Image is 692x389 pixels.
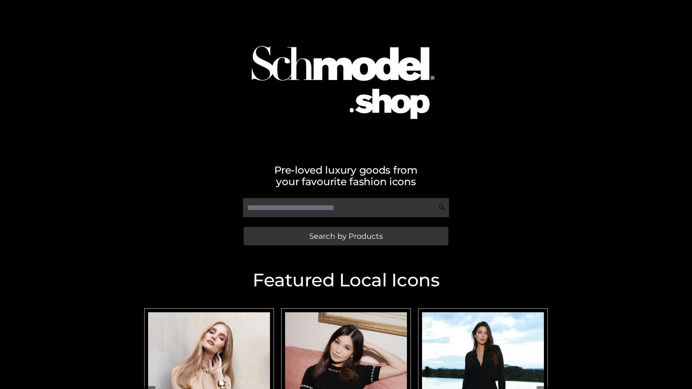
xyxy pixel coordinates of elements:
img: Search Icon [438,204,445,211]
h2: Pre-loved luxury goods from your favourite fashion icons [141,164,551,187]
h2: Featured Local Icons​ [141,271,551,289]
a: Search by Products [244,227,448,245]
span: Search by Products [309,232,383,240]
